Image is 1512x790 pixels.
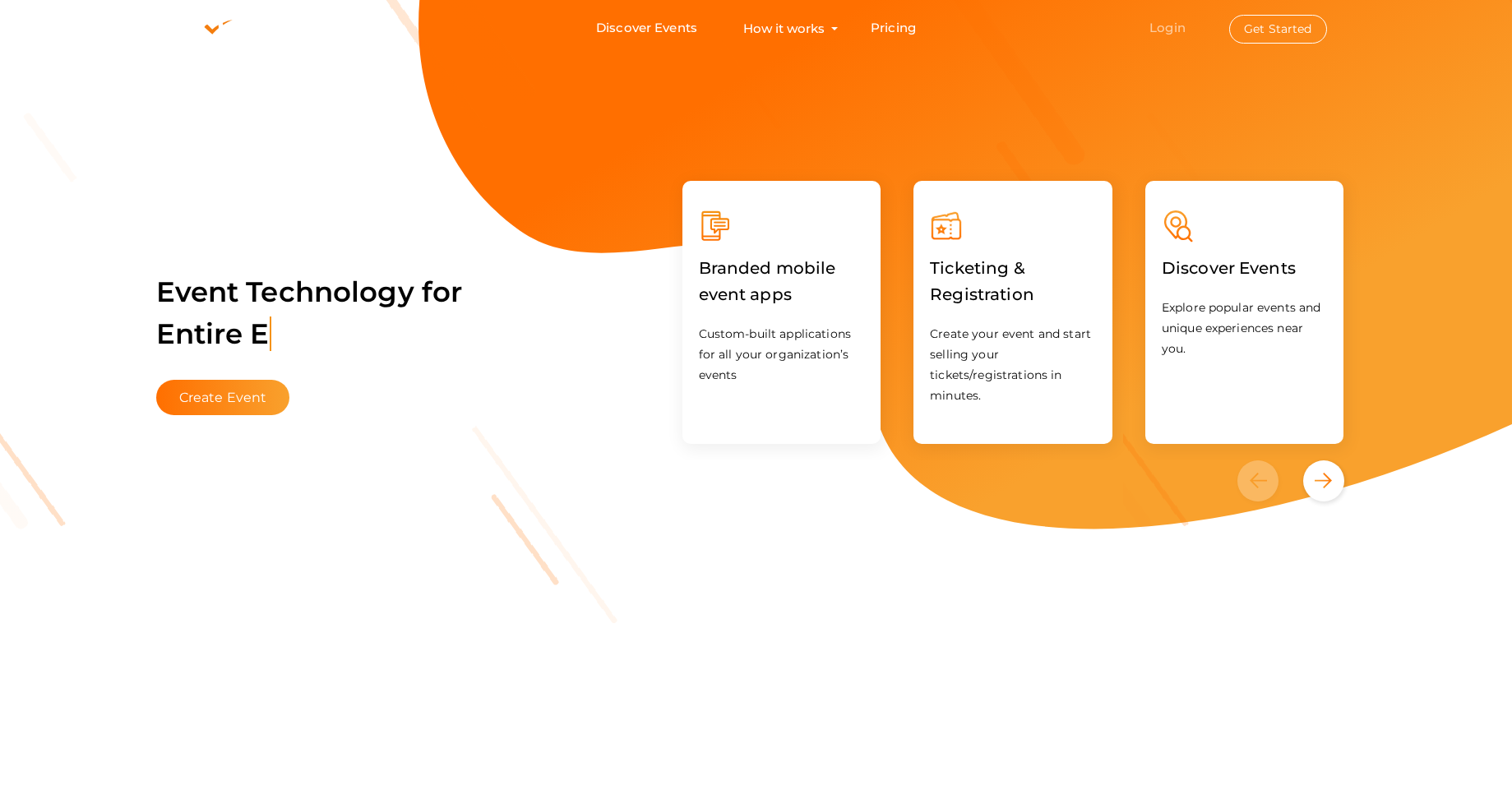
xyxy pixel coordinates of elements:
label: Event Technology for [156,251,463,376]
p: Explore popular events and unique experiences near you. [1162,298,1328,359]
a: Login [1149,20,1186,35]
label: Ticketing & Registration [930,243,1096,320]
a: Discover Events [596,13,697,44]
a: Ticketing & Registration [930,288,1096,303]
button: Previous [1237,460,1299,501]
label: Branded mobile event apps [699,243,865,320]
button: Next [1303,460,1344,501]
button: Create Event [156,380,290,415]
a: Branded mobile event apps [699,288,865,303]
a: Pricing [871,13,916,44]
label: Discover Events [1162,243,1296,293]
button: Get Started [1229,15,1327,44]
p: Custom-built applications for all your organization’s events [699,324,865,386]
span: Entire E [156,316,271,351]
button: How it works [738,13,830,44]
a: Discover Events [1162,261,1296,277]
p: Create your event and start selling your tickets/registrations in minutes. [930,324,1096,406]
